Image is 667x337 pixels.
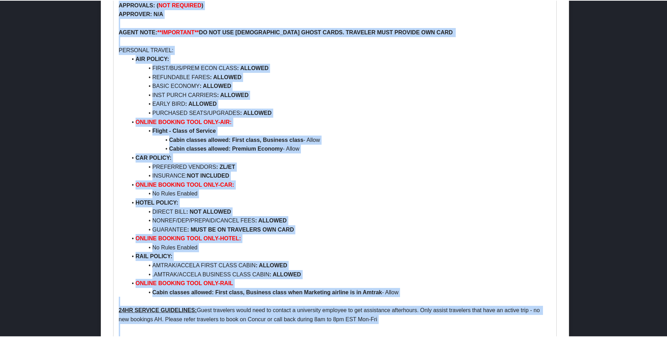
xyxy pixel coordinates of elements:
[157,2,158,8] strong: (
[127,171,551,180] li: INSURANCE:
[210,74,212,80] strong: :
[119,45,551,54] p: PERSONAL TRAVEL:
[152,289,382,295] strong: Cabin classes allowed: First class, Business class when Marketing airline is in Amtrak
[127,242,551,252] li: No Rules Enabled
[127,162,551,171] li: PREFERRED VENDORS
[240,109,271,115] strong: : ALLOWED
[127,90,551,99] li: INST PURCH CARRIERS
[256,262,287,268] strong: : ALLOWED
[187,226,294,232] strong: : MUST BE ON TRAVELERS OWN CARD
[152,127,216,133] strong: Flight - Class of Service
[200,82,231,88] strong: : ALLOWED
[186,208,231,214] strong: : NOT ALLOWED
[187,172,229,178] strong: NOT INCLUDED
[136,235,241,241] strong: ONLINE BOOKING TOOL ONLY-HOTEL:
[127,260,551,269] li: AMTRAK/ACCELA FIRST CLASS CABIN
[201,2,203,8] strong: )
[127,225,551,234] li: GUARANTEE
[127,63,551,72] li: FIRST/BUS/PREM ECON CLASS
[216,163,235,169] strong: : ZL/ET
[127,108,551,117] li: PURCHASED SEATS/UPGRADES
[199,29,453,35] strong: DO NOT USE [DEMOGRAPHIC_DATA] GHOST CARDS. TRAVELER MUST PROVIDE OWN CARD
[127,287,551,296] li: - Allow
[127,269,551,278] li: .AMTRAK/ACCELA BUSINESS CLASS CABIN
[127,207,551,216] li: DIRECT BILL
[269,271,301,277] strong: : ALLOWED
[136,55,169,61] strong: AIR POLICY:
[127,144,551,153] li: - Allow
[136,199,178,205] strong: HOTEL POLICY:
[136,253,172,259] strong: RAIL POLICY:
[119,29,157,35] strong: AGENT NOTE:
[255,217,287,223] strong: : ALLOWED
[136,154,172,160] strong: CAR POLICY:
[185,100,216,106] strong: : ALLOWED
[119,11,163,16] strong: APPROVER: N/A
[158,2,201,8] strong: NOT REQUIRED
[119,2,155,8] strong: APPROVALS:
[127,99,551,108] li: EARLY BIRD
[136,181,234,187] strong: ONLINE BOOKING TOOL ONLY-CAR:
[127,72,551,81] li: REFUNDABLE FARES
[127,81,551,90] li: BASIC ECONOMY
[127,188,551,198] li: No Rules Enabled
[119,305,551,323] p: Guest travelers would need to contact a university employee to get assistance afterhours. Only as...
[237,64,269,70] strong: : ALLOWED
[169,136,303,142] strong: Cabin classes allowed: First class, Business class
[217,91,248,97] strong: : ALLOWED
[136,118,232,124] strong: ONLINE BOOKING TOOL ONLY-AIR:
[213,74,241,80] strong: ALLOWED
[169,145,283,151] strong: Cabin classes allowed: Premium Economy
[127,215,551,225] li: NONREF/DEP/PREPAID/CANCEL FEES
[127,135,551,144] li: - Allow
[119,307,197,312] u: 24HR SERVICE GUIDELINES:
[136,280,233,286] strong: ONLINE BOOKING TOOL ONLY-RAIL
